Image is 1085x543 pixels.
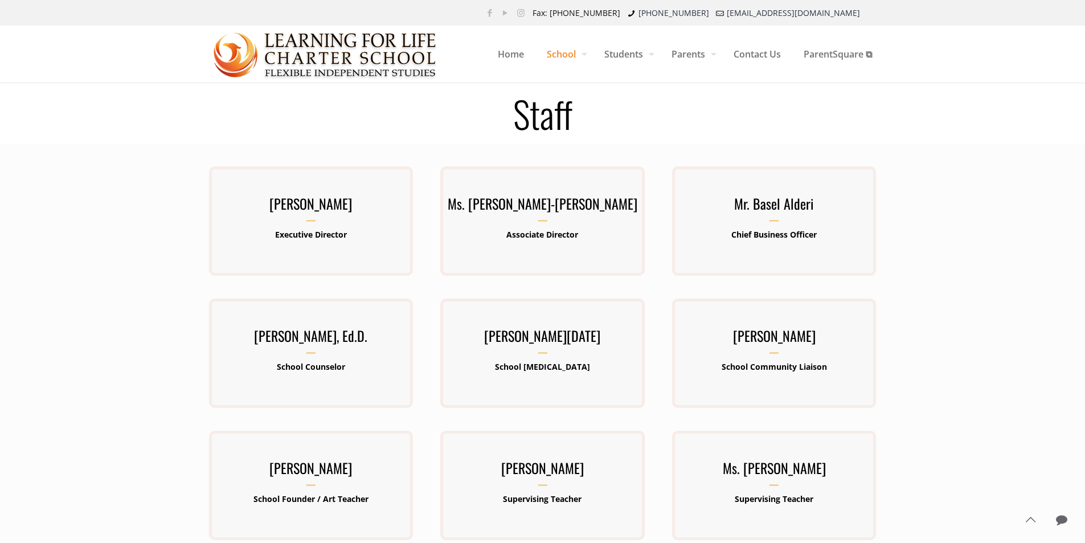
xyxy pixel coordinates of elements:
[214,26,437,83] a: Learning for Life Charter School
[660,37,722,71] span: Parents
[722,26,792,83] a: Contact Us
[515,7,527,18] a: Instagram icon
[499,7,511,18] a: YouTube icon
[792,37,883,71] span: ParentSquare ⧉
[715,7,726,18] i: mail
[722,37,792,71] span: Contact Us
[503,493,582,504] b: Supervising Teacher
[593,37,660,71] span: Students
[209,456,413,486] h3: [PERSON_NAME]
[792,26,883,83] a: ParentSquare ⧉
[486,37,535,71] span: Home
[672,192,876,222] h3: Mr. Basel Alderi
[484,7,496,18] a: Facebook icon
[638,7,709,18] a: [PHONE_NUMBER]
[486,26,535,83] a: Home
[277,361,345,372] b: School Counselor
[722,361,827,372] b: School Community Liaison
[209,324,413,354] h3: [PERSON_NAME], Ed.D.
[727,7,860,18] a: [EMAIL_ADDRESS][DOMAIN_NAME]
[440,192,644,222] h3: Ms. [PERSON_NAME]-[PERSON_NAME]
[495,361,590,372] b: School [MEDICAL_DATA]
[735,493,813,504] b: Supervising Teacher
[440,456,644,486] h3: [PERSON_NAME]
[660,26,722,83] a: Parents
[440,324,644,354] h3: [PERSON_NAME][DATE]
[253,493,369,504] b: School Founder / Art Teacher
[214,26,437,83] img: Staff
[731,229,817,240] b: Chief Business Officer
[672,324,876,354] h3: [PERSON_NAME]
[195,95,890,132] h1: Staff
[535,26,593,83] a: School
[209,192,413,222] h3: [PERSON_NAME]
[672,456,876,486] h3: Ms. [PERSON_NAME]
[506,229,578,240] b: Associate Director
[593,26,660,83] a: Students
[535,37,593,71] span: School
[275,229,347,240] b: Executive Director
[626,7,637,18] i: phone
[1018,508,1042,532] a: Back to top icon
